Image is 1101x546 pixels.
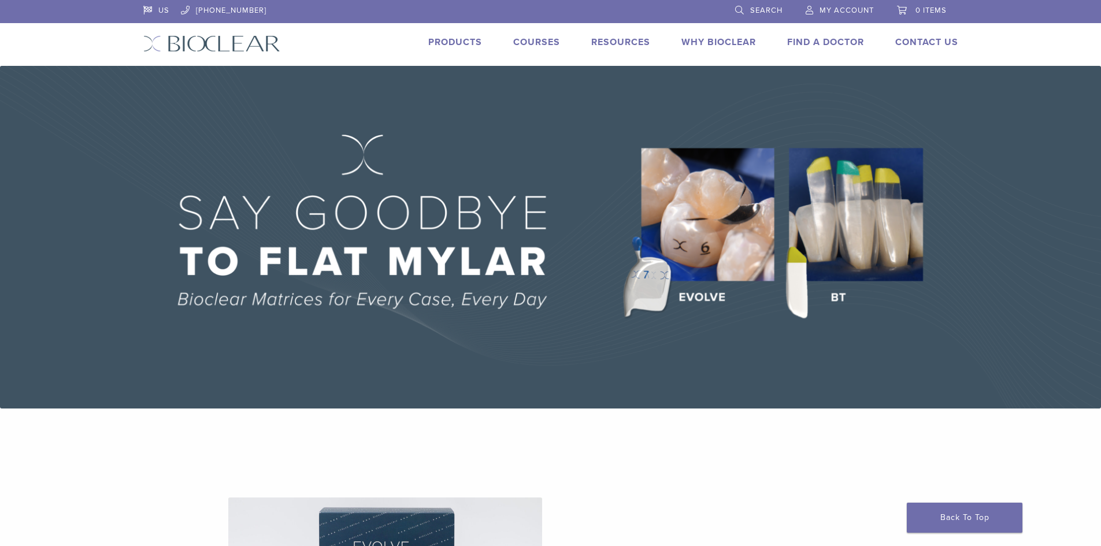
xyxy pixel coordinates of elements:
[591,36,650,48] a: Resources
[513,36,560,48] a: Courses
[143,35,280,52] img: Bioclear
[820,6,874,15] span: My Account
[895,36,958,48] a: Contact Us
[907,503,1022,533] a: Back To Top
[750,6,783,15] span: Search
[681,36,756,48] a: Why Bioclear
[915,6,947,15] span: 0 items
[787,36,864,48] a: Find A Doctor
[428,36,482,48] a: Products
